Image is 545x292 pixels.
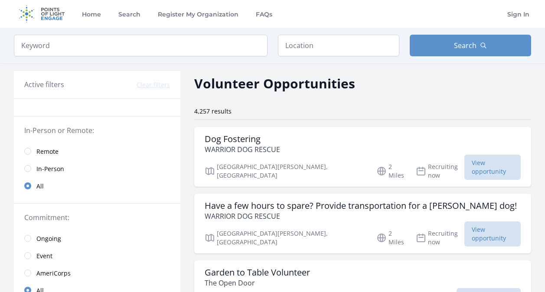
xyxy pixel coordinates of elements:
[14,177,180,195] a: All
[36,234,61,243] span: Ongoing
[36,269,71,278] span: AmeriCorps
[464,221,521,247] span: View opportunity
[410,35,531,56] button: Search
[36,165,64,173] span: In-Person
[205,278,310,288] p: The Open Door
[205,144,280,155] p: WARRIOR DOG RESCUE
[24,79,64,90] h3: Active filters
[14,230,180,247] a: Ongoing
[24,125,170,136] legend: In-Person or Remote:
[376,229,405,247] p: 2 Miles
[416,229,464,247] p: Recruiting now
[24,212,170,223] legend: Commitment:
[36,252,52,260] span: Event
[278,35,399,56] input: Location
[205,162,366,180] p: [GEOGRAPHIC_DATA][PERSON_NAME], [GEOGRAPHIC_DATA]
[205,134,280,144] h3: Dog Fostering
[14,160,180,177] a: In-Person
[205,267,310,278] h3: Garden to Table Volunteer
[454,40,476,51] span: Search
[205,229,366,247] p: [GEOGRAPHIC_DATA][PERSON_NAME], [GEOGRAPHIC_DATA]
[137,81,170,89] button: Clear filters
[205,201,517,211] h3: Have a few hours to spare? Provide transportation for a [PERSON_NAME] dog!
[194,194,531,253] a: Have a few hours to spare? Provide transportation for a [PERSON_NAME] dog! WARRIOR DOG RESCUE [GE...
[194,74,355,93] h2: Volunteer Opportunities
[14,264,180,282] a: AmeriCorps
[36,182,44,191] span: All
[464,155,521,180] span: View opportunity
[14,247,180,264] a: Event
[205,211,517,221] p: WARRIOR DOG RESCUE
[376,162,405,180] p: 2 Miles
[194,107,232,115] span: 4,257 results
[416,162,464,180] p: Recruiting now
[14,143,180,160] a: Remote
[36,147,59,156] span: Remote
[194,127,531,187] a: Dog Fostering WARRIOR DOG RESCUE [GEOGRAPHIC_DATA][PERSON_NAME], [GEOGRAPHIC_DATA] 2 Miles Recrui...
[14,35,268,56] input: Keyword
